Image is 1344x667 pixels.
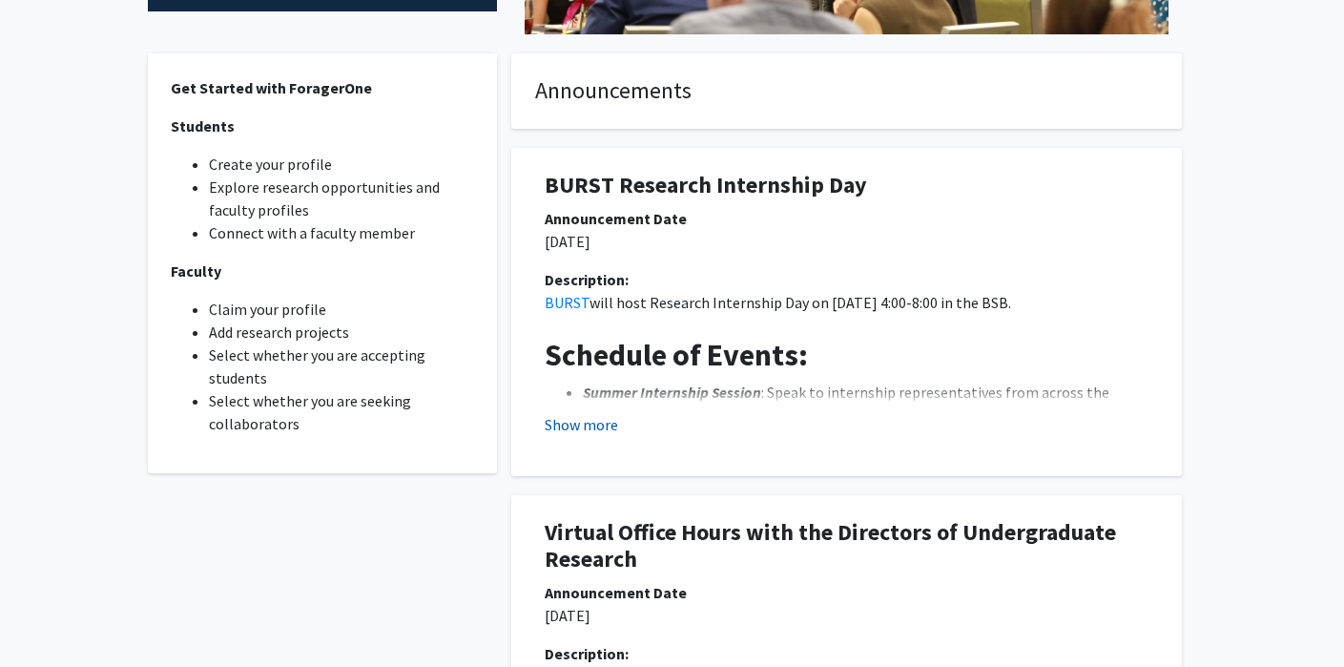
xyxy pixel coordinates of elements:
button: Show more [545,413,618,436]
li: Explore research opportunities and faculty profiles [209,176,475,221]
strong: Get Started with ForagerOne [171,78,372,97]
a: BURST [545,293,589,312]
li: Select whether you are seeking collaborators [209,389,475,435]
li: Connect with a faculty member [209,221,475,244]
h1: BURST Research Internship Day [545,172,1148,199]
div: Description: [545,268,1148,291]
iframe: Chat [14,581,81,653]
li: Select whether you are accepting students [209,344,475,389]
li: Create your profile [209,153,475,176]
div: Announcement Date [545,581,1148,604]
p: [DATE] [545,230,1148,253]
li: Claim your profile [209,298,475,321]
div: Description: [545,642,1148,665]
h4: Announcements [535,77,1158,105]
li: : Speak to internship representatives from across the country to learn about how to apply! [583,381,1148,427]
strong: Students [171,116,235,135]
h1: Virtual Office Hours with the Directors of Undergraduate Research [545,519,1148,574]
strong: Schedule of Events: [545,336,808,374]
em: Summer Internship Session [583,383,761,402]
p: will host Research Internship Day on [DATE] 4:00-8:00 in the BSB. [545,291,1148,314]
li: Add research projects [209,321,475,344]
strong: Faculty [171,261,221,281]
p: [DATE] [545,604,1148,627]
div: Announcement Date [545,207,1148,230]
